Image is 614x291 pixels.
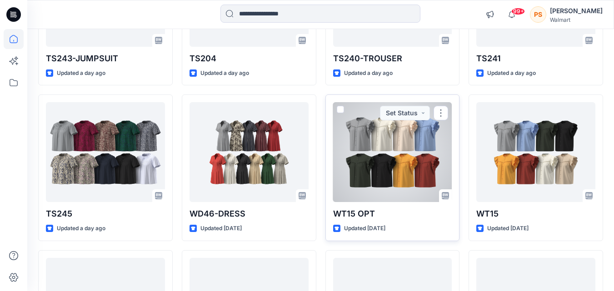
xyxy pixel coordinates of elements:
[487,69,536,78] p: Updated a day ago
[487,224,529,233] p: Updated [DATE]
[57,224,105,233] p: Updated a day ago
[200,69,249,78] p: Updated a day ago
[550,5,603,16] div: [PERSON_NAME]
[333,102,452,202] a: WT15 OPT
[46,207,165,220] p: TS245
[344,69,393,78] p: Updated a day ago
[344,224,385,233] p: Updated [DATE]
[333,207,452,220] p: WT15 OPT
[46,102,165,202] a: TS245
[190,102,309,202] a: WD46-DRESS
[57,69,105,78] p: Updated a day ago
[190,52,309,65] p: TS204
[530,6,546,23] div: PS
[476,207,595,220] p: WT15
[511,8,525,15] span: 99+
[333,52,452,65] p: TS240-TROUSER
[550,16,603,23] div: Walmart
[200,224,242,233] p: Updated [DATE]
[476,102,595,202] a: WT15
[476,52,595,65] p: TS241
[190,207,309,220] p: WD46-DRESS
[46,52,165,65] p: TS243-JUMPSUIT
